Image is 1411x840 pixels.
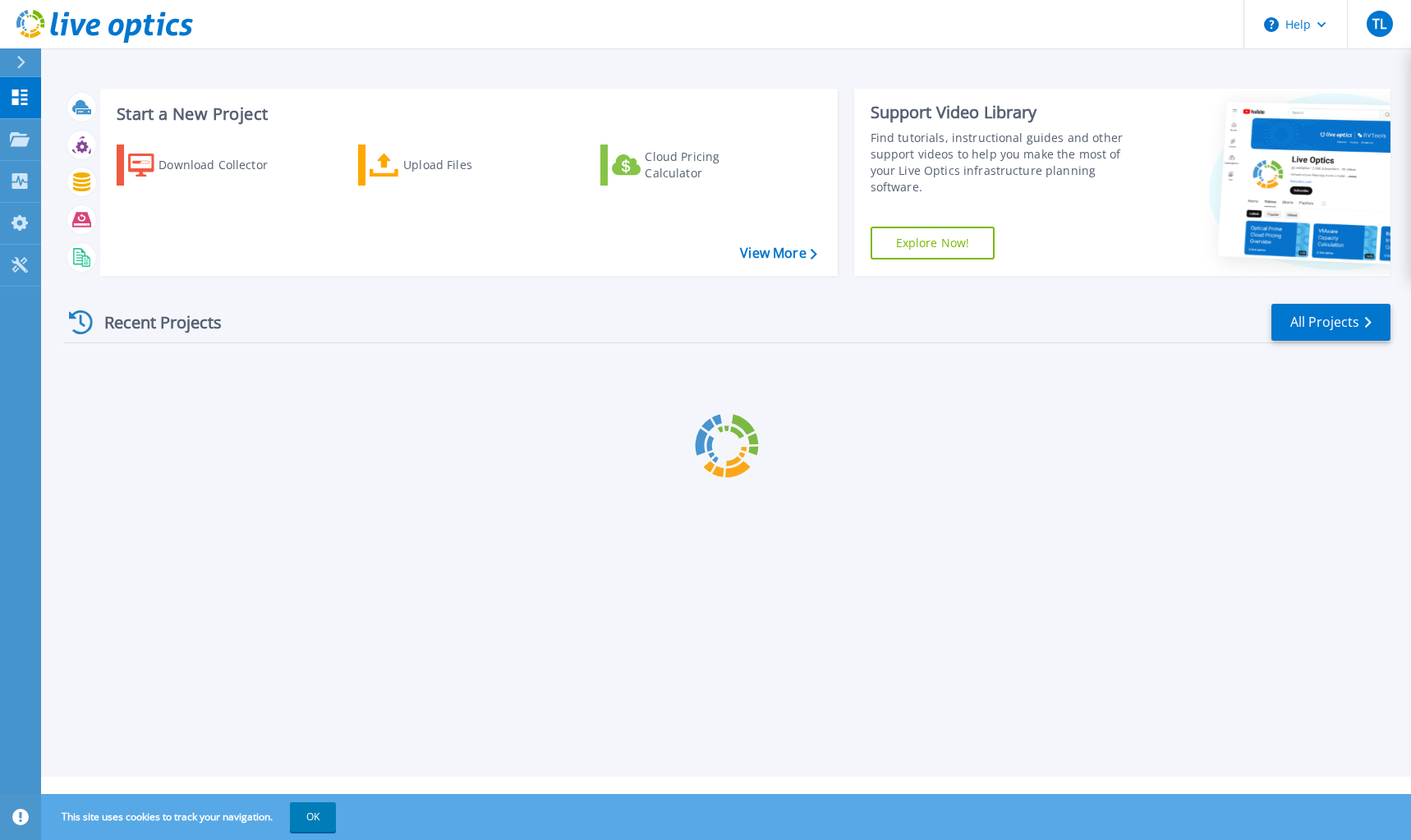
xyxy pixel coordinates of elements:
h3: Start a New Project [117,105,816,123]
button: OK [290,802,336,832]
a: Cloud Pricing Calculator [600,145,784,186]
div: Cloud Pricing Calculator [645,149,776,181]
span: TL [1372,17,1386,30]
div: Download Collector [159,149,290,181]
span: This site uses cookies to track your navigation. [45,802,336,832]
div: Recent Projects [63,302,244,342]
a: All Projects [1271,304,1390,341]
a: Upload Files [358,145,541,186]
a: Explore Now! [871,227,995,259]
a: View More [740,246,816,261]
div: Support Video Library [871,102,1142,123]
a: Download Collector [117,145,300,186]
div: Upload Files [403,149,535,181]
div: Find tutorials, instructional guides and other support videos to help you make the most of your L... [871,130,1142,195]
